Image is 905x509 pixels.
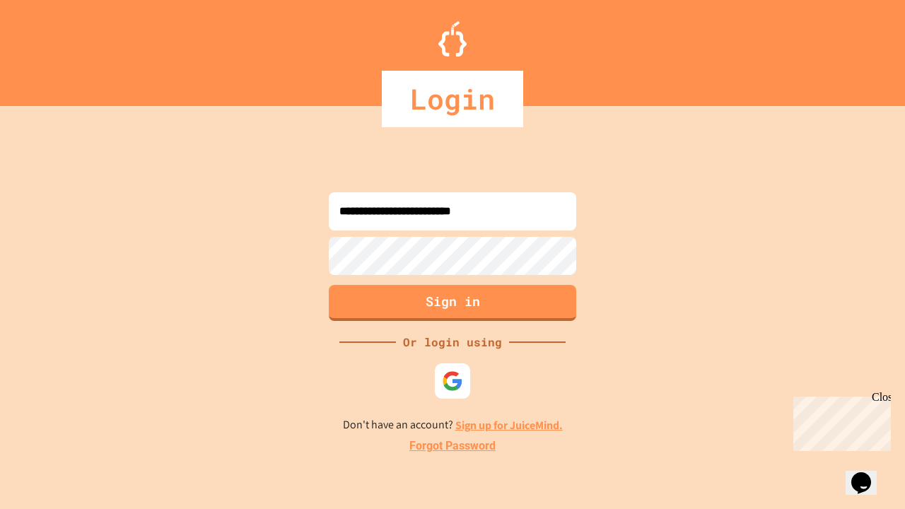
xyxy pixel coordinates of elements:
div: Login [382,71,523,127]
div: Chat with us now!Close [6,6,98,90]
a: Sign up for JuiceMind. [455,418,563,433]
img: Logo.svg [438,21,467,57]
img: google-icon.svg [442,370,463,392]
button: Sign in [329,285,576,321]
iframe: chat widget [788,391,891,451]
div: Or login using [396,334,509,351]
a: Forgot Password [409,438,496,455]
p: Don't have an account? [343,416,563,434]
iframe: chat widget [846,452,891,495]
